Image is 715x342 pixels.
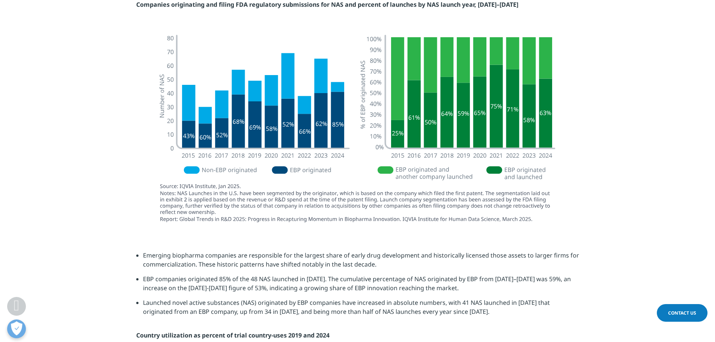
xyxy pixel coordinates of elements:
[143,251,579,274] li: Emerging biopharma companies are responsible for the largest share of early drug development and ...
[668,310,696,316] span: Contact Us
[136,0,518,9] strong: Companies originating and filing FDA regulatory submissions for NAS and percent of launches by NA...
[136,331,330,339] strong: Country utilization as percent of trial country-uses 2019 and 2024
[143,274,579,298] li: EBP companies originated 85% of the 48 NAS launched in [DATE]. The cumulative percentage of NAS o...
[657,304,707,322] a: Contact Us
[7,319,26,338] button: Open Preferences
[143,298,579,322] li: Launched novel active substances (NAS) originated by EBP companies have increased in absolute num...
